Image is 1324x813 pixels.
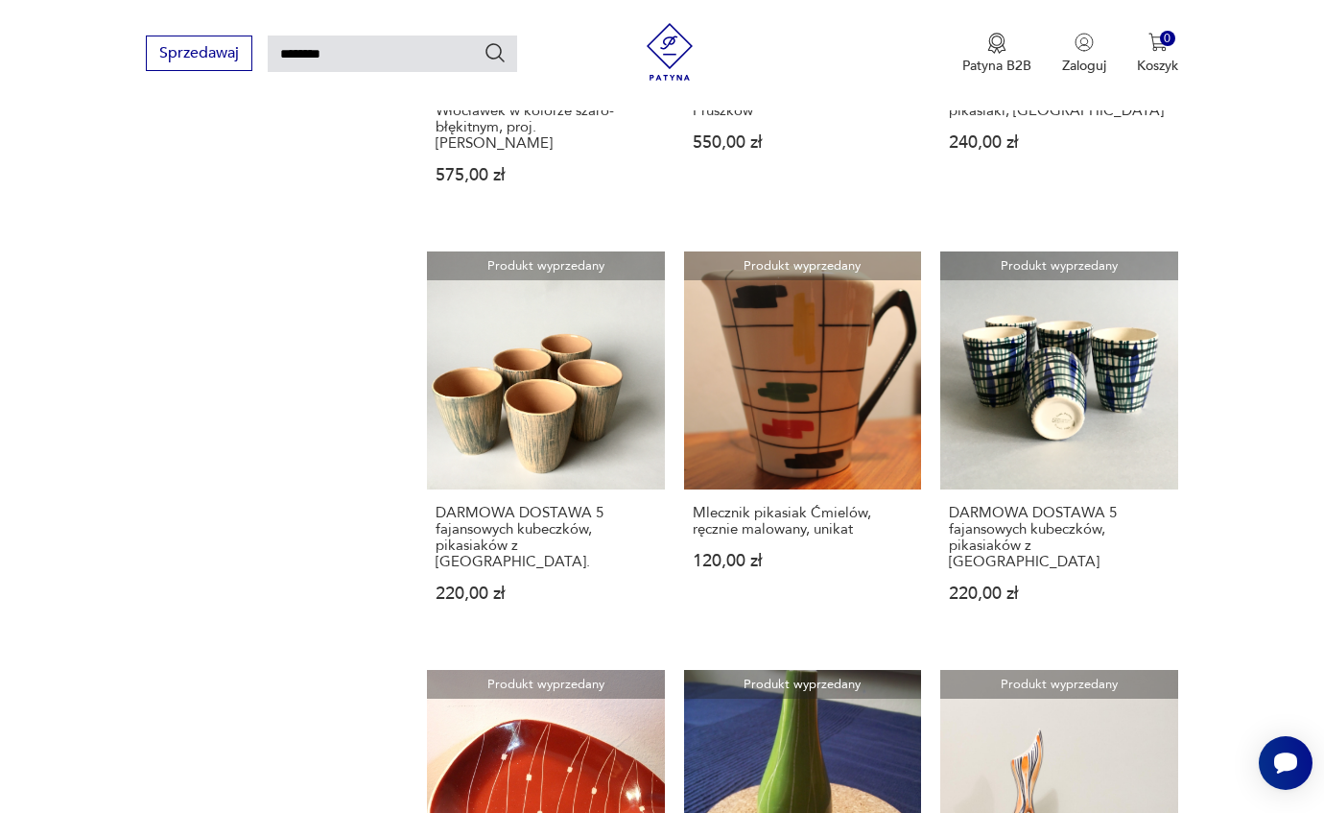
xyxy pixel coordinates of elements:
[641,23,698,81] img: Patyna - sklep z meblami i dekoracjami vintage
[949,134,1170,151] p: 240,00 zł
[427,251,665,639] a: Produkt wyprzedanyDARMOWA DOSTAWA 5 fajansowych kubeczków, pikasiaków z Włocławka.DARMOWA DOSTAWA...
[1137,57,1178,75] p: Koszyk
[1259,736,1312,790] iframe: Smartsupp widget button
[949,86,1170,119] h3: [PERSON_NAME] deserowe pikasiaki, [GEOGRAPHIC_DATA]
[436,167,656,183] p: 575,00 zł
[962,33,1031,75] a: Ikona medaluPatyna B2B
[949,505,1170,570] h3: DARMOWA DOSTAWA 5 fajansowych kubeczków, pikasiaków z [GEOGRAPHIC_DATA]
[693,134,913,151] p: 550,00 zł
[436,586,656,602] p: 220,00 zł
[146,36,252,71] button: Sprzedawaj
[436,86,656,152] h3: Gondola - ikebana, pikasiak Włocławek w kolorze szaro-błękitnym, proj. [PERSON_NAME]
[1062,57,1106,75] p: Zaloguj
[693,505,913,538] h3: Mlecznik pikasiak Ćmielów, ręcznie malowany, unikat
[484,41,507,64] button: Szukaj
[146,48,252,61] a: Sprzedawaj
[1075,33,1094,52] img: Ikonka użytkownika
[962,57,1031,75] p: Patyna B2B
[962,33,1031,75] button: Patyna B2B
[693,553,913,569] p: 120,00 zł
[693,86,913,119] h3: Wazon Ikebana PIKASIAK Pruszków
[940,251,1178,639] a: Produkt wyprzedanyDARMOWA DOSTAWA 5 fajansowych kubeczków, pikasiaków z WłocławkaDARMOWA DOSTAWA ...
[1148,33,1168,52] img: Ikona koszyka
[436,505,656,570] h3: DARMOWA DOSTAWA 5 fajansowych kubeczków, pikasiaków z [GEOGRAPHIC_DATA].
[684,251,922,639] a: Produkt wyprzedanyMlecznik pikasiak Ćmielów, ręcznie malowany, unikatMlecznik pikasiak Ćmielów, r...
[987,33,1006,54] img: Ikona medalu
[949,586,1170,602] p: 220,00 zł
[1137,33,1178,75] button: 0Koszyk
[1062,33,1106,75] button: Zaloguj
[1160,31,1176,47] div: 0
